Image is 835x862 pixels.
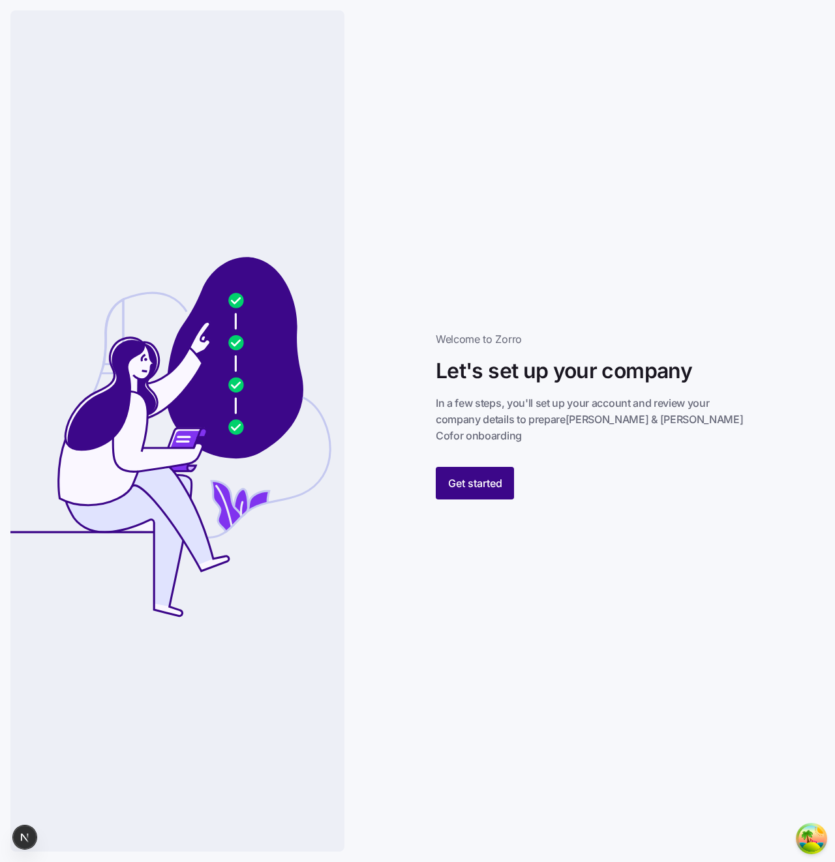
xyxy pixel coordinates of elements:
[798,825,825,852] button: Open Tanstack query devtools
[448,475,502,491] span: Get started
[436,331,744,348] span: Welcome to Zorro
[436,395,744,443] span: In a few steps, you'll set up your account and review your company details to prepare [PERSON_NAM...
[436,467,514,499] button: Get started
[436,357,744,385] h1: Let's set up your company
